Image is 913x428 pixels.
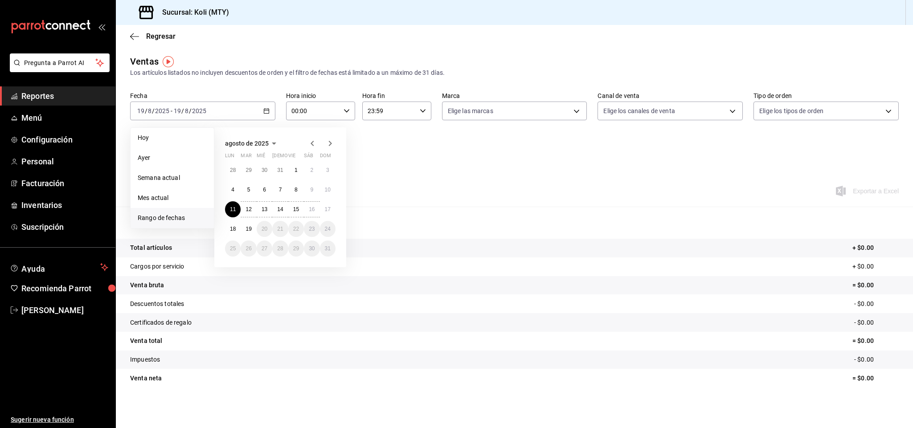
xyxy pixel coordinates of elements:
span: Inventarios [21,199,108,211]
input: ---- [155,107,170,114]
button: 10 de agosto de 2025 [320,182,336,198]
p: Venta neta [130,374,162,383]
label: Canal de venta [598,93,743,99]
p: Impuestos [130,355,160,364]
p: = $0.00 [852,374,899,383]
button: 14 de agosto de 2025 [272,201,288,217]
button: 24 de agosto de 2025 [320,221,336,237]
p: Certificados de regalo [130,318,192,327]
label: Hora inicio [286,93,355,99]
abbr: 20 de agosto de 2025 [262,226,267,232]
button: 8 de agosto de 2025 [288,182,304,198]
button: agosto de 2025 [225,138,279,149]
abbr: 14 de agosto de 2025 [277,206,283,212]
abbr: 27 de agosto de 2025 [262,245,267,252]
button: 29 de julio de 2025 [241,162,256,178]
span: Mes actual [138,193,207,203]
img: Tooltip marker [163,56,174,67]
button: 7 de agosto de 2025 [272,182,288,198]
label: Hora fin [362,93,431,99]
p: Venta total [130,336,162,346]
abbr: 21 de agosto de 2025 [277,226,283,232]
p: - $0.00 [854,318,899,327]
button: 16 de agosto de 2025 [304,201,319,217]
button: 11 de agosto de 2025 [225,201,241,217]
span: Configuración [21,134,108,146]
abbr: 31 de julio de 2025 [277,167,283,173]
button: 19 de agosto de 2025 [241,221,256,237]
span: / [181,107,184,114]
button: 21 de agosto de 2025 [272,221,288,237]
span: agosto de 2025 [225,140,269,147]
button: 29 de agosto de 2025 [288,240,304,257]
button: 9 de agosto de 2025 [304,182,319,198]
button: 6 de agosto de 2025 [257,182,272,198]
span: [PERSON_NAME] [21,304,108,316]
abbr: 26 de agosto de 2025 [246,245,251,252]
button: 13 de agosto de 2025 [257,201,272,217]
button: 20 de agosto de 2025 [257,221,272,237]
abbr: 16 de agosto de 2025 [309,206,315,212]
abbr: 13 de agosto de 2025 [262,206,267,212]
button: 30 de agosto de 2025 [304,240,319,257]
abbr: martes [241,153,251,162]
label: Fecha [130,93,275,99]
p: Venta bruta [130,281,164,290]
abbr: 23 de agosto de 2025 [309,226,315,232]
span: Regresar [146,32,176,41]
abbr: 3 de agosto de 2025 [326,167,329,173]
span: Elige los canales de venta [603,106,675,115]
input: -- [137,107,145,114]
abbr: 15 de agosto de 2025 [293,206,299,212]
abbr: miércoles [257,153,265,162]
button: 31 de julio de 2025 [272,162,288,178]
div: Los artículos listados no incluyen descuentos de orden y el filtro de fechas está limitado a un m... [130,68,899,77]
abbr: 25 de agosto de 2025 [230,245,236,252]
input: -- [147,107,152,114]
abbr: 31 de agosto de 2025 [325,245,331,252]
abbr: 22 de agosto de 2025 [293,226,299,232]
abbr: 19 de agosto de 2025 [246,226,251,232]
p: + $0.00 [852,262,899,271]
span: Ayuda [21,262,97,273]
abbr: jueves [272,153,325,162]
abbr: 9 de agosto de 2025 [310,187,313,193]
div: Ventas [130,55,159,68]
button: 31 de agosto de 2025 [320,240,336,257]
span: Hoy [138,133,207,143]
span: / [152,107,155,114]
label: Marca [442,93,587,99]
button: 3 de agosto de 2025 [320,162,336,178]
input: -- [173,107,181,114]
span: Rango de fechas [138,213,207,223]
abbr: 2 de agosto de 2025 [310,167,313,173]
abbr: 8 de agosto de 2025 [295,187,298,193]
abbr: 5 de agosto de 2025 [247,187,250,193]
p: + $0.00 [852,243,899,253]
span: Ayer [138,153,207,163]
input: ---- [192,107,207,114]
span: - [171,107,172,114]
abbr: 1 de agosto de 2025 [295,167,298,173]
button: 22 de agosto de 2025 [288,221,304,237]
span: Menú [21,112,108,124]
abbr: 10 de agosto de 2025 [325,187,331,193]
button: 17 de agosto de 2025 [320,201,336,217]
abbr: 28 de agosto de 2025 [277,245,283,252]
abbr: 6 de agosto de 2025 [263,187,266,193]
button: 1 de agosto de 2025 [288,162,304,178]
button: Regresar [130,32,176,41]
span: Elige las marcas [448,106,493,115]
abbr: 7 de agosto de 2025 [279,187,282,193]
p: = $0.00 [852,336,899,346]
button: 30 de julio de 2025 [257,162,272,178]
span: Facturación [21,177,108,189]
abbr: 17 de agosto de 2025 [325,206,331,212]
abbr: viernes [288,153,295,162]
button: 5 de agosto de 2025 [241,182,256,198]
button: 12 de agosto de 2025 [241,201,256,217]
p: Cargos por servicio [130,262,184,271]
span: Recomienda Parrot [21,282,108,294]
button: open_drawer_menu [98,23,105,30]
